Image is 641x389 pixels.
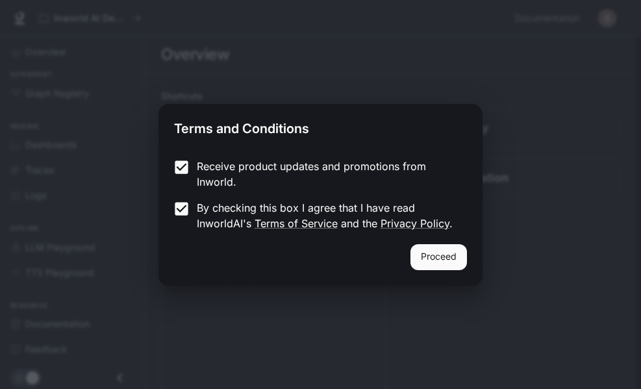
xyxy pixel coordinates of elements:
p: By checking this box I agree that I have read InworldAI's and the . [197,200,457,231]
button: Proceed [410,244,467,270]
a: Privacy Policy [381,217,449,230]
h2: Terms and Conditions [158,104,482,148]
p: Receive product updates and promotions from Inworld. [197,158,457,190]
a: Terms of Service [255,217,338,230]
